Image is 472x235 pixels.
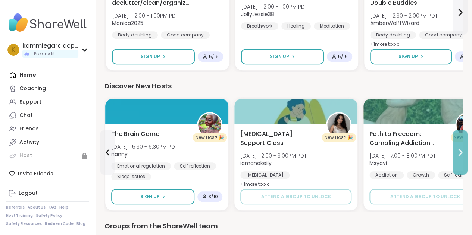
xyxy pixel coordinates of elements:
[111,189,194,204] button: Sign Up
[327,113,350,136] img: iamanakeily
[270,53,289,60] span: Sign Up
[19,112,33,119] div: Chat
[438,171,471,179] div: Self-care
[111,130,159,139] span: The Brain Game
[22,42,78,50] div: kammiegarciacpa
[369,159,387,167] b: Msyavi
[198,113,221,136] img: nanny
[6,213,33,218] a: Host Training
[241,10,274,18] b: JollyJessie38
[240,189,351,204] button: Attend a group to unlock
[6,82,89,95] a: Coaching
[398,53,418,60] span: Sign Up
[193,133,227,142] div: New Host! 🎉
[19,98,41,106] div: Support
[6,10,89,36] img: ShareWell Nav Logo
[369,152,436,159] span: [DATE] | 7:00 - 8:00PM PDT
[241,49,324,64] button: Sign Up
[49,205,56,210] a: FAQ
[6,167,89,180] div: Invite Friends
[112,31,158,39] div: Body doubling
[36,213,62,218] a: Safety Policy
[370,31,416,39] div: Body doubling
[369,171,404,179] div: Addiction
[369,130,447,147] span: Path to Freedom: Gambling Addiction support group
[31,51,55,57] span: 1 Pro credit
[12,45,15,55] span: k
[45,221,74,226] a: Redeem Code
[19,190,38,197] div: Logout
[104,221,463,231] div: Groups from the ShareWell team
[112,49,195,64] button: Sign Up
[322,133,356,142] div: New Host! 🎉
[19,85,46,92] div: Coaching
[104,81,463,91] div: Discover New Hosts
[6,221,42,226] a: Safety Resources
[240,159,272,167] b: iamanakeily
[338,54,348,60] span: 5 / 16
[112,12,178,19] span: [DATE] | 12:00 - 1:00PM PDT
[370,12,438,19] span: [DATE] | 12:30 - 2:00PM PDT
[19,152,32,159] div: Host
[76,221,85,226] a: Blog
[111,150,128,158] b: nanny
[261,193,331,200] span: Attend a group to unlock
[111,162,171,170] div: Emotional regulation
[6,205,25,210] a: Referrals
[281,22,311,30] div: Healing
[407,171,435,179] div: Growth
[209,54,219,60] span: 5 / 16
[241,3,307,10] span: [DATE] | 12:00 - 1:00PM PDT
[240,130,318,147] span: [MEDICAL_DATA] Support Class
[6,136,89,149] a: Activity
[112,19,143,27] b: Monica2025
[6,149,89,162] a: Host
[241,22,278,30] div: Breathwork
[6,187,89,200] a: Logout
[314,22,350,30] div: Meditation
[161,31,210,39] div: Good company
[390,193,460,200] span: Attend a group to unlock
[370,19,419,27] b: AmberWolffWizard
[6,122,89,136] a: Friends
[419,31,468,39] div: Good company
[111,173,151,180] div: Sleep Issues
[240,152,307,159] span: [DATE] | 2:00 - 3:00PM PDT
[59,205,68,210] a: Help
[28,205,46,210] a: About Us
[6,95,89,109] a: Support
[141,53,160,60] span: Sign Up
[240,171,290,179] div: [MEDICAL_DATA]
[370,49,452,64] button: Sign Up
[174,162,216,170] div: Self reflection
[209,194,218,200] span: 3 / 10
[111,143,178,150] span: [DATE] | 5:30 - 6:30PM PDT
[19,125,39,133] div: Friends
[19,139,39,146] div: Activity
[140,193,160,200] span: Sign Up
[6,109,89,122] a: Chat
